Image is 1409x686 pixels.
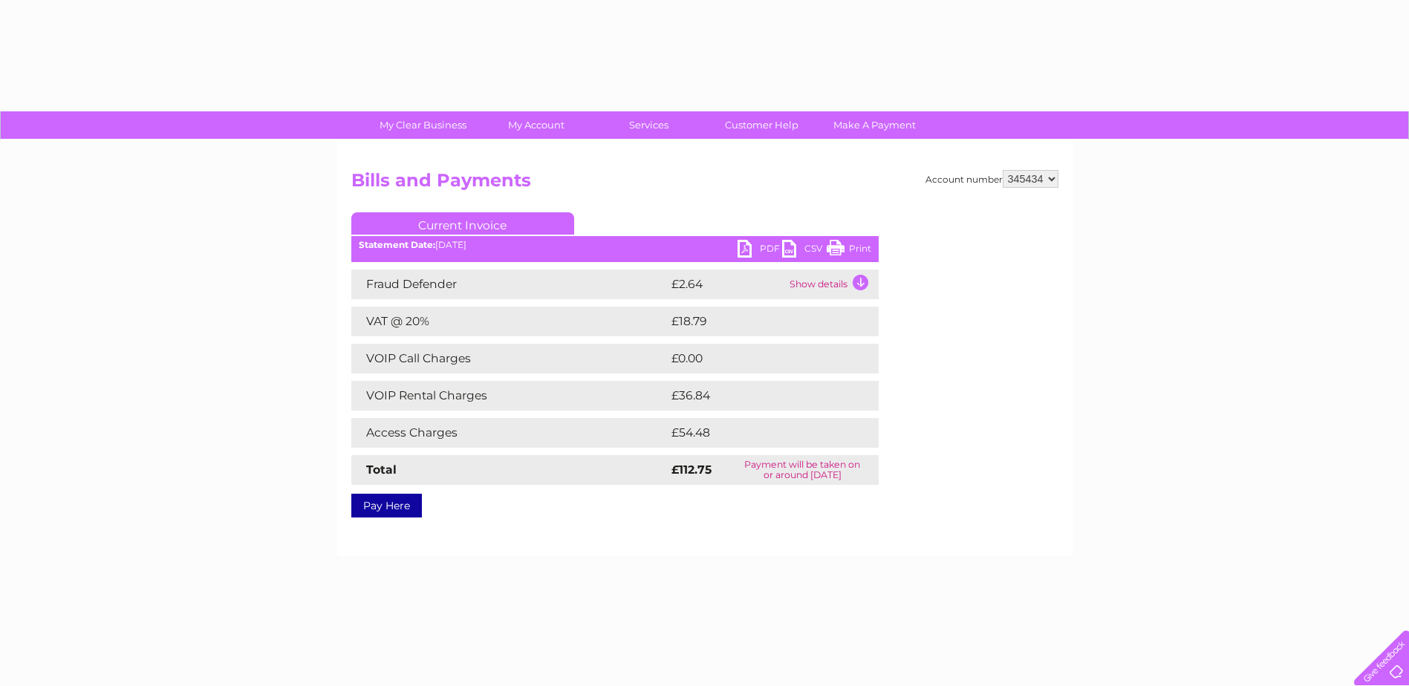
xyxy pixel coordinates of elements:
td: £0.00 [668,344,845,373]
a: Pay Here [351,494,422,517]
strong: Total [366,463,397,477]
td: Fraud Defender [351,269,668,299]
td: VOIP Call Charges [351,344,668,373]
div: Account number [925,170,1058,188]
div: [DATE] [351,240,879,250]
td: VOIP Rental Charges [351,381,668,411]
a: Current Invoice [351,212,574,235]
td: Show details [786,269,879,299]
a: Print [827,240,871,261]
td: Payment will be taken on or around [DATE] [726,455,879,485]
td: Access Charges [351,418,668,448]
strong: £112.75 [671,463,712,477]
a: PDF [738,240,782,261]
td: VAT @ 20% [351,307,668,336]
td: £54.48 [668,418,850,448]
td: £2.64 [668,269,786,299]
a: Make A Payment [813,111,936,139]
a: My Clear Business [362,111,484,139]
a: Services [588,111,710,139]
td: £18.79 [668,307,847,336]
a: Customer Help [700,111,823,139]
td: £36.84 [668,381,850,411]
b: Statement Date: [359,239,435,250]
h2: Bills and Payments [351,170,1058,198]
a: My Account [475,111,597,139]
a: CSV [782,240,827,261]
